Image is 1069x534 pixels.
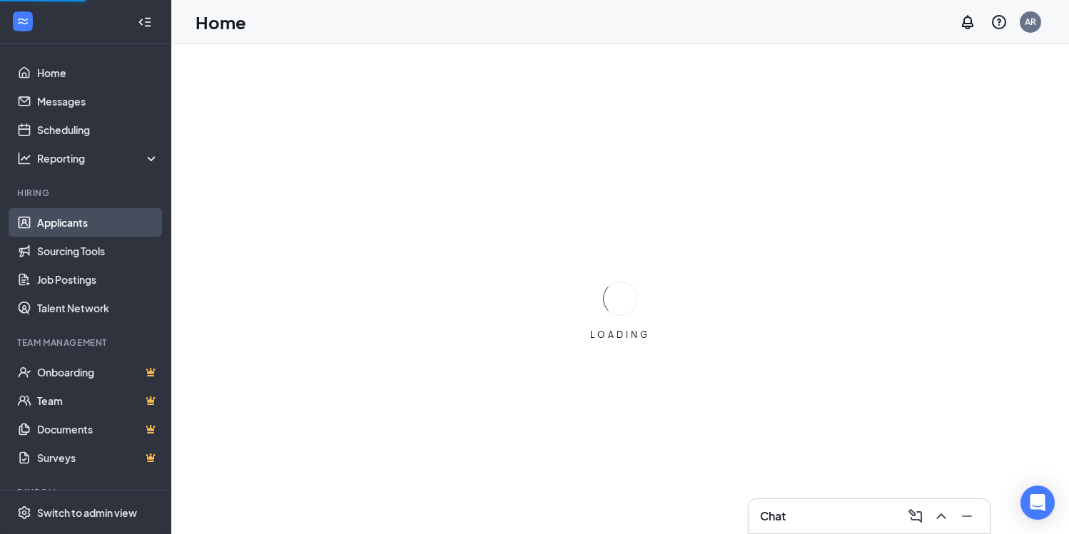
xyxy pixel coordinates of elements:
[37,115,159,144] a: Scheduling
[37,208,159,237] a: Applicants
[991,14,1008,31] svg: QuestionInfo
[37,151,160,165] div: Reporting
[584,329,656,341] div: LOADING
[37,386,159,415] a: TeamCrown
[37,415,159,443] a: DocumentsCrown
[17,337,156,349] div: Team Management
[1020,486,1055,520] div: Open Intercom Messenger
[37,358,159,386] a: OnboardingCrown
[17,151,31,165] svg: Analysis
[37,505,137,520] div: Switch to admin view
[17,486,156,498] div: Payroll
[1025,16,1036,28] div: AR
[907,508,924,525] svg: ComposeMessage
[16,14,30,29] svg: WorkstreamLogo
[958,508,976,525] svg: Minimize
[760,508,786,524] h3: Chat
[196,10,246,34] h1: Home
[37,443,159,472] a: SurveysCrown
[17,187,156,199] div: Hiring
[37,237,159,265] a: Sourcing Tools
[17,505,31,520] svg: Settings
[37,58,159,87] a: Home
[37,87,159,115] a: Messages
[930,505,953,528] button: ChevronUp
[37,265,159,294] a: Job Postings
[959,14,976,31] svg: Notifications
[933,508,950,525] svg: ChevronUp
[904,505,927,528] button: ComposeMessage
[138,15,152,29] svg: Collapse
[956,505,978,528] button: Minimize
[37,294,159,322] a: Talent Network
